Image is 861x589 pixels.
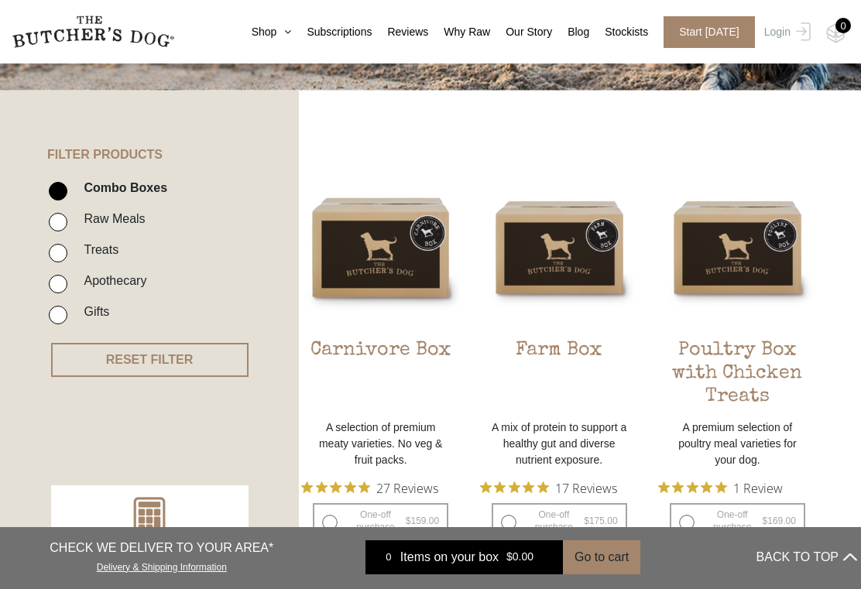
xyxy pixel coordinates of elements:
a: Poultry Box with Chicken TreatsPoultry Box with Chicken Treats [658,168,817,412]
span: 17 Reviews [555,476,617,499]
bdi: 175.00 [584,515,617,526]
a: Shop [236,24,292,40]
p: A premium selection of poultry meal varieties for your dog. [658,419,817,468]
a: 0 Items on your box $0.00 [365,540,563,574]
p: A mix of protein to support a healthy gut and diverse nutrient exposure. [480,419,639,468]
a: Start [DATE] [648,16,760,48]
label: Raw Meals [76,208,145,229]
button: Rated 4.9 out of 5 stars from 17 reviews. Jump to reviews. [480,476,617,499]
label: One-off purchase [492,503,627,539]
a: Why Raw [428,24,490,40]
p: A selection of premium meaty varieties. No veg & fruit packs. [301,419,460,468]
bdi: 159.00 [406,515,439,526]
h2: Carnivore Box [301,339,460,412]
span: Start [DATE] [664,16,755,48]
a: Blog [552,24,589,40]
h2: Farm Box [480,339,639,412]
bdi: 169.00 [763,515,796,526]
span: 1 Review [733,476,783,499]
button: RESET FILTER [51,343,249,377]
a: Reviews [372,24,428,40]
img: TBD_Cart-Empty.png [826,23,846,43]
span: $ [406,515,411,526]
div: 0 [377,550,400,565]
h2: Poultry Box with Chicken Treats [658,339,817,412]
p: CHECK WE DELIVER TO YOUR AREA* [50,539,273,557]
span: 27 Reviews [376,476,438,499]
a: Our Story [490,24,552,40]
span: Items on your box [400,548,499,567]
label: Combo Boxes [76,177,167,198]
button: Rated 5 out of 5 stars from 1 reviews. Jump to reviews. [658,476,783,499]
div: 0 [835,18,851,33]
button: Rated 4.9 out of 5 stars from 27 reviews. Jump to reviews. [301,476,438,499]
img: Carnivore Box [301,168,460,327]
label: One-off purchase [670,503,805,539]
a: Farm BoxFarm Box [480,168,639,412]
label: Apothecary [76,270,146,291]
span: $ [763,515,768,526]
a: Stockists [589,24,648,40]
a: Subscriptions [291,24,372,40]
label: Treats [76,239,118,260]
a: Carnivore BoxCarnivore Box [301,168,460,412]
a: Login [760,16,811,48]
a: Delivery & Shipping Information [97,558,227,573]
span: $ [506,551,513,563]
img: Poultry Box with Chicken Treats [658,168,817,327]
button: Go to cart [563,540,640,574]
label: Gifts [76,301,109,322]
button: BACK TO TOP [756,539,857,576]
label: One-off purchase [313,503,448,539]
img: Farm Box [480,168,639,327]
span: $ [584,515,589,526]
bdi: 0.00 [506,551,533,563]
